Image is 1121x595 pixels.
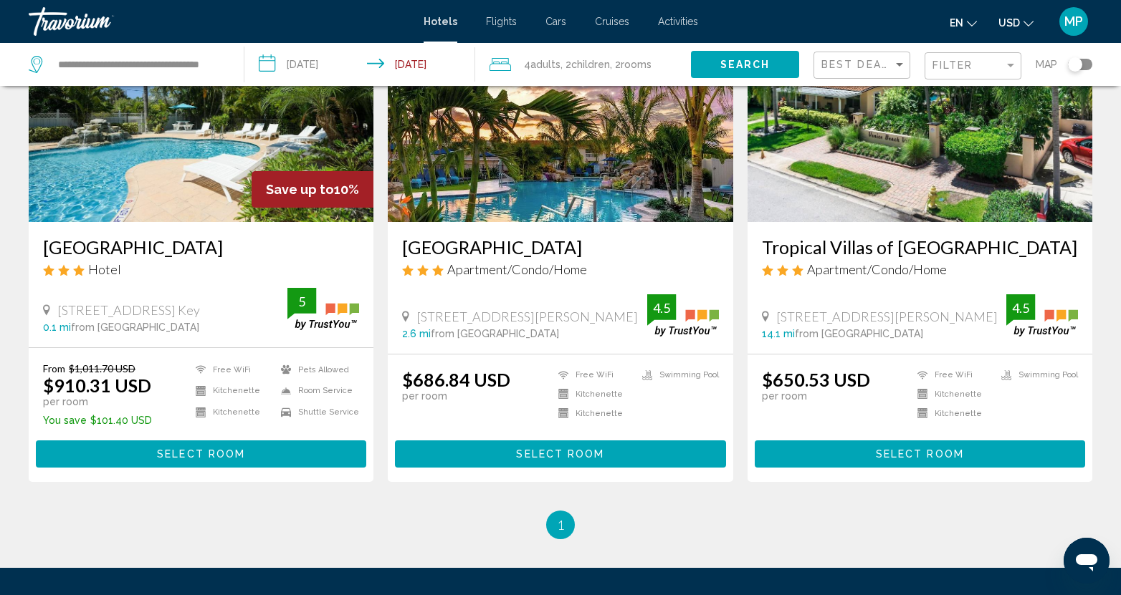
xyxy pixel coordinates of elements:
li: Kitchenette [910,407,994,420]
button: Select Room [395,440,725,467]
li: Swimming Pool [994,369,1078,381]
span: from [GEOGRAPHIC_DATA] [795,328,923,339]
a: Cruises [595,16,629,27]
span: rooms [621,59,652,70]
div: 10% [252,171,373,208]
span: from [GEOGRAPHIC_DATA] [71,321,199,333]
a: Flights [486,16,517,27]
span: Select Room [157,449,245,460]
del: $1,011.70 USD [69,362,135,374]
span: en [950,17,963,29]
p: per room [402,390,510,402]
div: 3 star Apartment [402,261,718,277]
span: Children [571,59,610,70]
a: Tropical Villas of [GEOGRAPHIC_DATA] [762,236,1078,258]
button: Check-in date: Sep 26, 2025 Check-out date: Sep 29, 2025 [244,43,474,86]
button: Select Room [36,440,366,467]
span: 4 [524,54,560,74]
li: Kitchenette [189,405,274,420]
span: Hotel [88,261,121,277]
span: Adults [530,59,560,70]
ins: $650.53 USD [762,369,870,390]
div: 4.5 [647,299,676,316]
div: 3 star Apartment [762,261,1078,277]
span: [STREET_ADDRESS][PERSON_NAME] [416,309,638,324]
a: Select Room [755,444,1085,460]
a: Select Room [36,444,366,460]
button: Toggle map [1057,58,1092,71]
button: Select Room [755,440,1085,467]
li: Swimming Pool [635,369,719,381]
ins: $910.31 USD [43,374,151,396]
span: 2.6 mi [402,328,431,339]
a: [GEOGRAPHIC_DATA] [43,236,359,258]
img: trustyou-badge.svg [287,288,359,330]
span: From [43,362,65,374]
span: , 2 [560,54,610,74]
span: Search [720,59,771,71]
ins: $686.84 USD [402,369,510,390]
div: 4.5 [1006,299,1035,316]
span: Apartment/Condo/Home [807,261,947,277]
span: from [GEOGRAPHIC_DATA] [431,328,559,339]
button: Search [691,51,799,77]
span: Apartment/Condo/Home [447,261,587,277]
p: per room [43,396,152,407]
li: Pets Allowed [274,362,359,377]
span: [STREET_ADDRESS][PERSON_NAME] [776,309,998,324]
span: You save [43,415,87,426]
li: Free WiFi [189,362,274,377]
div: 3 star Hotel [43,261,359,277]
span: [STREET_ADDRESS] Key [57,302,200,318]
li: Shuttle Service [274,405,359,420]
a: Cars [545,16,566,27]
span: 14.1 mi [762,328,795,339]
span: Map [1036,54,1057,74]
span: USD [998,17,1020,29]
a: Hotels [424,16,457,27]
li: Kitchenette [910,388,994,400]
iframe: Button to launch messaging window [1064,538,1110,584]
a: Activities [658,16,698,27]
li: Free WiFi [551,369,635,381]
li: Kitchenette [551,407,635,420]
li: Free WiFi [910,369,994,381]
span: 0.1 mi [43,321,71,333]
span: Filter [932,59,973,71]
span: Select Room [516,449,604,460]
button: Change currency [998,12,1034,33]
mat-select: Sort by [821,59,906,72]
button: User Menu [1055,6,1092,37]
span: Best Deals [821,59,897,70]
span: Save up to [266,182,334,197]
button: Travelers: 4 adults, 2 children [475,43,691,86]
p: $101.40 USD [43,415,152,426]
button: Change language [950,12,977,33]
button: Filter [925,52,1021,81]
ul: Pagination [29,511,1092,539]
a: [GEOGRAPHIC_DATA] [402,236,718,258]
span: , 2 [610,54,652,74]
img: trustyou-badge.svg [647,294,719,337]
img: trustyou-badge.svg [1006,294,1078,337]
span: Select Room [876,449,964,460]
span: MP [1064,14,1083,29]
li: Kitchenette [189,384,274,398]
div: 5 [287,293,316,310]
a: Travorium [29,7,409,36]
li: Room Service [274,384,359,398]
span: 1 [557,517,564,533]
a: Select Room [395,444,725,460]
li: Kitchenette [551,388,635,400]
p: per room [762,390,870,402]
